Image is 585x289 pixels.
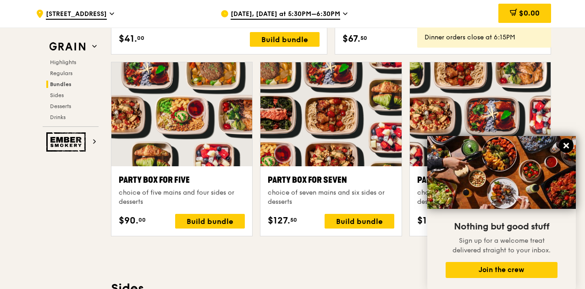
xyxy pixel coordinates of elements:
span: $41. [119,32,137,46]
img: Ember Smokery web logo [46,132,88,152]
span: Sign up for a welcome treat delivered straight to your inbox. [453,237,551,254]
span: 50 [290,216,297,224]
div: Party Box for Seven [268,174,394,186]
span: $0.00 [519,9,540,17]
span: Regulars [50,70,72,76]
img: Grain web logo [46,38,88,55]
div: Dinner orders close at 6:15PM [425,33,544,42]
div: choice of ten mains and eight sides or desserts [417,188,543,207]
span: Desserts [50,103,71,109]
span: Drinks [50,114,66,120]
div: choice of five mains and four sides or desserts [119,188,245,207]
div: Build bundle [250,32,320,47]
div: choice of seven mains and six sides or desserts [268,188,394,207]
button: Join the crew [446,262,557,278]
span: Highlights [50,59,76,65]
span: 50 [360,34,367,42]
span: $90. [119,214,138,228]
button: Close [559,138,574,153]
span: [DATE], [DATE] at 5:30PM–6:30PM [231,10,340,20]
span: $178. [417,214,440,228]
span: Bundles [50,81,72,87]
div: Party Box for Ten [417,174,543,186]
img: DSC07876-Edit02-Large.jpeg [427,136,576,209]
span: [STREET_ADDRESS] [46,10,107,20]
span: 00 [137,34,144,42]
span: $67. [342,32,360,46]
span: $127. [268,214,290,228]
span: Sides [50,92,64,98]
span: 00 [138,216,146,224]
span: Nothing but good stuff [454,221,549,232]
div: Party Box for Five [119,174,245,186]
div: Build bundle [325,214,394,229]
div: Build bundle [175,214,245,229]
